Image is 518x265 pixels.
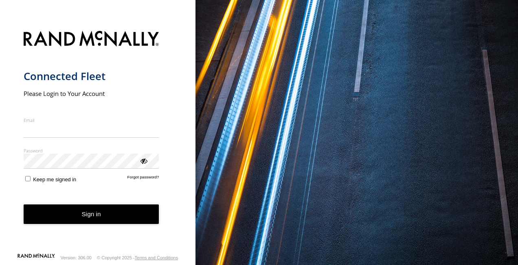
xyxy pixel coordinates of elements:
h1: Connected Fleet [24,70,159,83]
a: Visit our Website [18,254,55,262]
h2: Please Login to Your Account [24,89,159,98]
form: main [24,26,172,253]
div: Version: 306.00 [61,255,92,260]
a: Forgot password? [127,175,159,182]
input: Keep me signed in [25,176,31,181]
label: Password [24,148,159,154]
button: Sign in [24,204,159,224]
label: Email [24,117,159,123]
span: Keep me signed in [33,176,76,182]
img: Rand McNally [24,29,159,50]
div: © Copyright 2025 - [97,255,178,260]
a: Terms and Conditions [135,255,178,260]
div: ViewPassword [139,156,147,165]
